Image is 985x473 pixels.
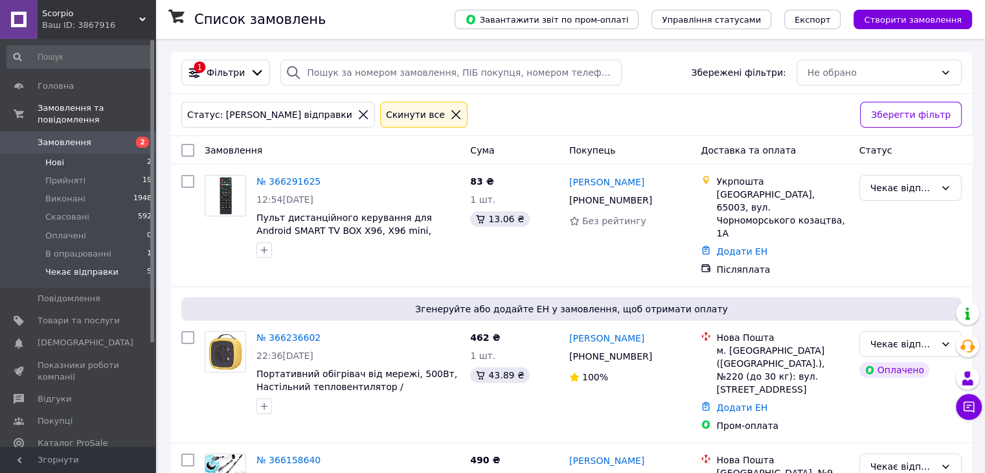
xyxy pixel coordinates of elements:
span: Прийняті [45,175,85,187]
span: 490 ₴ [470,455,500,465]
div: Нова Пошта [716,454,848,467]
span: Scorpio [42,8,139,19]
span: Показники роботи компанії [38,360,120,383]
input: Пошук за номером замовлення, ПІБ покупця, номером телефону, Email, номером накладної [280,60,622,86]
div: Оплачено [859,362,929,378]
div: Статус: [PERSON_NAME] відправки [185,108,355,122]
span: Покупці [38,415,73,427]
button: Експорт [784,10,841,29]
a: № 366236602 [256,332,321,343]
span: 0 [147,230,152,242]
div: Чекає відправки [870,181,935,195]
a: Фото товару [205,331,246,373]
span: 2 [147,157,152,168]
a: Портативний обігрівач від мережі, 500Вт, Настільний тепловентилятор / Електрообігрівач KRT-01 [256,369,457,405]
a: Додати ЕН [716,246,767,257]
span: Фільтри [207,66,245,79]
span: Замовлення та повідомлення [38,102,155,126]
span: Замовлення [205,145,262,156]
span: 1948 [133,193,152,205]
span: 462 ₴ [470,332,500,343]
button: Завантажити звіт по пром-оплаті [455,10,639,29]
span: Скасовані [45,211,89,223]
img: Фото товару [205,332,245,372]
span: Каталог ProSale [38,437,108,449]
span: 12:54[DATE] [256,194,313,205]
span: Створити замовлення [864,15,962,25]
h1: Список замовлень [194,12,326,27]
span: Завантажити звіт по пром-оплаті [465,14,628,25]
span: Головна [38,80,74,92]
a: Фото товару [205,175,246,216]
span: Оплачені [45,230,86,242]
span: Нові [45,157,64,168]
span: В опрацюванні [45,248,111,260]
span: Без рейтингу [582,216,646,226]
input: Пошук [6,45,153,69]
a: Пульт дистанційного керування для Android SMART TV BOX X96, X96 mini, A96X, Sweet TV, NEXBOX, MEGOGO [256,213,432,249]
button: Чат з покупцем [956,394,982,420]
span: Статус [859,145,892,156]
div: [PHONE_NUMBER] [567,191,655,209]
div: Ваш ID: 3867916 [42,19,155,31]
a: Створити замовлення [841,14,972,24]
div: 43.89 ₴ [470,367,529,383]
span: Cума [470,145,494,156]
span: Зберегти фільтр [871,108,951,122]
div: Cкинути все [383,108,447,122]
span: Замовлення [38,137,91,148]
span: Збережені фільтри: [691,66,786,79]
span: 2 [136,137,149,148]
span: [DEMOGRAPHIC_DATA] [38,337,133,349]
span: 22:36[DATE] [256,351,313,361]
span: 5 [147,266,152,278]
span: Згенеруйте або додайте ЕН у замовлення, щоб отримати оплату [187,303,957,316]
div: Чекає відправки [870,337,935,351]
a: № 366158640 [256,455,321,465]
a: Додати ЕН [716,402,767,413]
img: Фото товару [218,176,233,216]
span: 592 [138,211,152,223]
a: [PERSON_NAME] [569,332,644,345]
span: 100% [582,372,608,382]
div: Нова Пошта [716,331,848,344]
div: [PHONE_NUMBER] [567,347,655,365]
button: Управління статусами [651,10,771,29]
span: Чекає відправки [45,266,119,278]
span: Доставка та оплата [701,145,796,156]
span: Відгуки [38,393,71,405]
a: № 366291625 [256,176,321,187]
span: Управління статусами [662,15,761,25]
div: Пром-оплата [716,419,848,432]
span: Покупець [569,145,615,156]
div: Не обрано [808,65,935,80]
span: Виконані [45,193,85,205]
button: Зберегти фільтр [860,102,962,128]
button: Створити замовлення [854,10,972,29]
a: [PERSON_NAME] [569,176,644,189]
span: Експорт [795,15,831,25]
div: Укрпошта [716,175,848,188]
span: Товари та послуги [38,315,120,327]
a: [PERSON_NAME] [569,454,644,467]
span: 1 шт. [470,351,495,361]
span: Повідомлення [38,293,100,305]
div: Післяплата [716,263,848,276]
span: 19 [142,175,152,187]
span: 1 [147,248,152,260]
span: 83 ₴ [470,176,493,187]
div: [GEOGRAPHIC_DATA], 65003, вул. Чорноморського козацтва, 1А [716,188,848,240]
span: 1 шт. [470,194,495,205]
div: м. [GEOGRAPHIC_DATA] ([GEOGRAPHIC_DATA].), №220 (до 30 кг): вул. [STREET_ADDRESS] [716,344,848,396]
div: 13.06 ₴ [470,211,529,227]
